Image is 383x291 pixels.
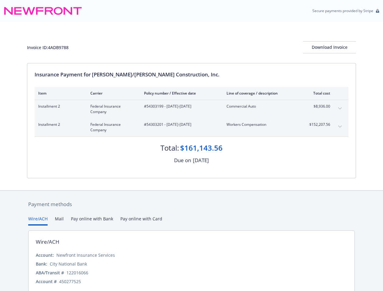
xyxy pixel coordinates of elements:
[28,200,355,208] div: Payment methods
[38,104,81,109] span: Installment 2
[36,238,59,246] div: Wire/ACH
[59,278,81,285] div: 450277525
[303,42,356,53] div: Download Invoice
[90,122,134,133] span: Federal Insurance Company
[227,104,298,109] span: Commercial Auto
[35,118,348,136] div: Installment 2Federal Insurance Company#54303201 - [DATE]-[DATE]Workers Compensation$152,207.56exp...
[227,122,298,127] span: Workers Compensation
[66,269,88,276] div: 122016066
[56,252,115,258] div: Newfront Insurance Services
[36,252,54,258] div: Account:
[55,216,64,226] button: Mail
[27,44,69,51] div: Invoice ID: 4ADB9788
[50,261,87,267] div: City National Bank
[36,278,57,285] div: Account #
[227,91,298,96] div: Line of coverage / description
[307,104,330,109] span: $8,936.00
[307,122,330,127] span: $152,207.56
[90,104,134,115] span: Federal Insurance Company
[36,269,64,276] div: ABA/Transit #
[174,156,191,164] div: Due on
[38,91,81,96] div: Item
[303,41,356,53] button: Download Invoice
[38,122,81,127] span: Installment 2
[28,216,48,226] button: Wire/ACH
[35,71,348,79] div: Insurance Payment for [PERSON_NAME]/[PERSON_NAME] Construction, Inc.
[35,100,348,118] div: Installment 2Federal Insurance Company#54303199 - [DATE]-[DATE]Commercial Auto$8,936.00expand con...
[335,122,345,132] button: expand content
[144,122,217,127] span: #54303201 - [DATE]-[DATE]
[144,91,217,96] div: Policy number / Effective date
[180,143,223,153] div: $161,143.56
[335,104,345,113] button: expand content
[90,91,134,96] div: Carrier
[312,8,373,13] p: Secure payments provided by Stripe
[120,216,162,226] button: Pay online with Card
[307,91,330,96] div: Total cost
[144,104,217,109] span: #54303199 - [DATE]-[DATE]
[36,261,47,267] div: Bank:
[71,216,113,226] button: Pay online with Bank
[193,156,209,164] div: [DATE]
[160,143,179,153] div: Total:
